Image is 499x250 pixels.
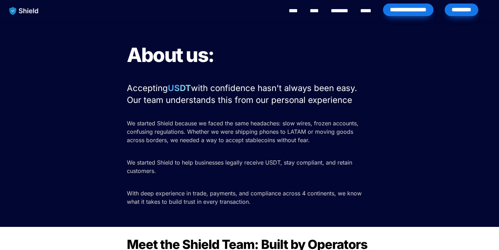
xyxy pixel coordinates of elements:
[127,120,360,144] span: We started Shield because we faced the same headaches: slow wires, frozen accounts, confusing reg...
[6,4,42,18] img: website logo
[127,43,214,67] span: About us:
[127,83,360,105] span: with confidence hasn't always been easy. Our team understands this from our personal experience
[127,83,168,93] span: Accepting
[168,83,191,93] strong: USDT
[127,159,354,174] span: We started Shield to help businesses legally receive USDT, stay compliant, and retain customers.
[127,190,363,205] span: With deep experience in trade, payments, and compliance across 4 continents, we know what it take...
